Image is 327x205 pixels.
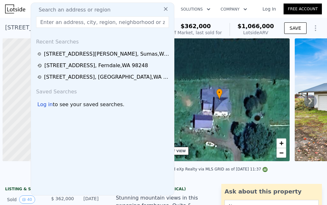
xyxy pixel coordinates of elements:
[37,50,170,58] a: [STREET_ADDRESS][PERSON_NAME], Sumas,WA 98295
[79,195,99,204] div: [DATE]
[37,101,53,108] div: Log in
[279,149,284,157] span: −
[309,22,322,35] button: Show Options
[277,148,286,158] a: Zoom out
[95,167,268,171] div: Listing courtesy of NWMLS (#2178589) and eXp Realty via MLS GRID as of [DATE] 11:37
[262,167,268,172] img: NWMLS Logo
[176,4,216,15] button: Solutions
[216,90,223,95] span: •
[44,62,148,69] div: [STREET_ADDRESS] , Ferndale , WA 98248
[36,16,169,28] input: Enter an address, city, region, neighborhood or zip code
[216,89,223,100] div: •
[53,101,124,108] span: to see your saved searches.
[44,73,170,81] div: [STREET_ADDRESS] , [GEOGRAPHIC_DATA] , WA 98168
[238,23,274,29] span: $1,066,000
[216,4,252,15] button: Company
[37,73,170,81] a: [STREET_ADDRESS], [GEOGRAPHIC_DATA],WA 98168
[34,83,171,98] div: Saved Searches
[279,139,284,147] span: +
[5,4,25,13] img: Lotside
[181,23,211,29] span: $362,000
[34,6,110,14] span: Search an address or region
[51,196,74,201] span: $ 362,000
[224,187,319,196] div: Ask about this property
[284,22,307,34] button: SAVE
[255,6,284,12] a: Log In
[19,195,35,204] button: View historical data
[238,29,274,36] div: Lotside ARV
[277,138,286,148] a: Zoom in
[170,29,222,36] div: Off Market, last sold for
[5,186,101,193] div: LISTING & SALE HISTORY
[37,62,170,69] a: [STREET_ADDRESS], Ferndale,WA 98248
[5,23,159,32] div: [STREET_ADDRESS][PERSON_NAME] , Whatcom County , WA 98295
[284,4,322,14] a: Free Account
[34,33,171,48] div: Recent Searches
[44,50,170,58] div: [STREET_ADDRESS][PERSON_NAME] , Sumas , WA 98295
[7,195,46,204] div: Sold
